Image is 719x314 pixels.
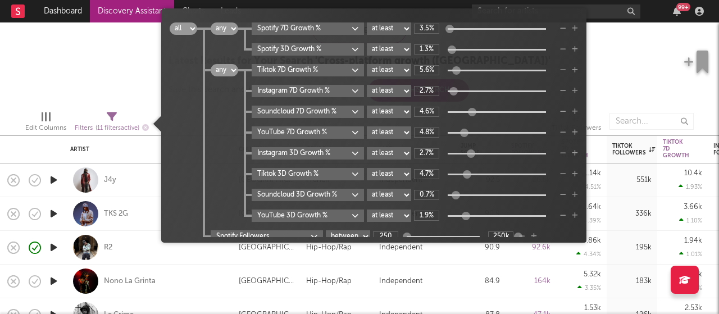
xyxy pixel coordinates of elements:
[612,275,652,288] div: 183k
[104,209,128,219] a: TKS 2G
[577,183,601,190] div: 4.51 %
[70,146,222,153] div: Artist
[612,174,652,187] div: 551k
[306,241,352,254] div: Hip-Hop/Rap
[257,24,352,34] div: Spotify 7D Growth %
[257,169,352,179] div: Tiktok 3D Growth %
[576,217,601,224] div: 4.39 %
[676,3,690,11] div: 99 +
[673,7,681,16] button: 99+
[257,211,352,221] div: YouTube 3D Growth %
[306,275,352,288] div: Hip-Hop/Rap
[239,241,295,254] div: [GEOGRAPHIC_DATA]
[75,121,149,135] div: Filters
[511,241,550,254] div: 92.6k
[576,251,601,258] div: 4.34 %
[257,65,352,75] div: Tiktok 7D Growth %
[684,203,702,211] div: 3.66k
[609,113,694,130] input: Search...
[379,241,422,254] div: Independent
[684,170,702,177] div: 10.4k
[679,217,702,224] div: 1.10 %
[75,107,149,140] div: Filters(11 filters active)
[239,275,295,288] div: [GEOGRAPHIC_DATA]
[612,241,652,254] div: 195k
[612,143,655,156] div: Tiktok Followers
[461,241,500,254] div: 90.9
[584,170,601,177] div: 1.14k
[684,237,702,244] div: 1.94k
[25,121,66,135] div: Edit Columns
[257,86,352,96] div: Instagram 7D Growth %
[257,128,352,138] div: YouTube 7D Growth %
[584,271,601,278] div: 5.32k
[216,231,311,242] div: Spotify Followers
[612,207,652,221] div: 336k
[104,276,156,286] a: Nono La Grinta
[257,148,352,158] div: Instagram 3D Growth %
[663,139,689,159] div: Tiktok 7D Growth
[583,237,601,244] div: 3.86k
[95,125,139,131] span: ( 11 filters active)
[679,183,702,190] div: 1.93 %
[379,275,422,288] div: Independent
[461,275,500,288] div: 84.9
[583,203,601,211] div: 2.64k
[257,44,352,54] div: Spotify 3D Growth %
[472,4,640,19] input: Search for artists
[577,284,601,292] div: 3.35 %
[104,175,116,185] a: J4y
[25,107,66,140] div: Edit Columns
[679,251,702,258] div: 1.01 %
[685,304,702,312] div: 2.53k
[104,243,112,253] a: R2
[511,275,550,288] div: 164k
[257,190,352,200] div: Soundcloud 3D Growth %
[257,107,352,117] div: Soundcloud 7D Growth %
[584,304,601,312] div: 1.53k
